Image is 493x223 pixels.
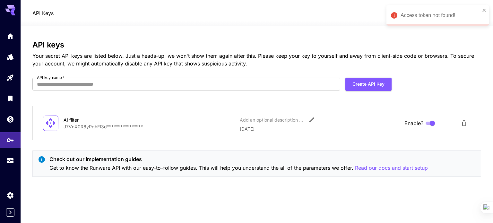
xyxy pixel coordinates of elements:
div: Wallet [6,115,14,123]
div: Add an optional description or comment [240,116,304,123]
button: Expand sidebar [6,208,14,217]
button: Create API Key [345,78,392,91]
div: Usage [6,157,14,165]
p: [DATE] [240,125,399,132]
div: Playground [6,74,14,82]
span: Enable? [404,119,423,127]
p: Get to know the Runware API with our easy-to-follow guides. This will help you understand the all... [49,164,428,172]
p: Your secret API keys are listed below. Just a heads-up, we won't show them again after this. Plea... [32,52,481,67]
div: Models [6,53,14,61]
button: Read our docs and start setup [355,164,428,172]
a: API Keys [32,9,54,17]
nav: breadcrumb [32,9,54,17]
button: Edit [306,114,317,125]
div: Home [6,32,14,40]
div: Library [6,94,14,102]
button: close [482,8,487,13]
p: Check out our implementation guides [49,155,428,163]
div: Settings [6,191,14,199]
button: Delete API Key [458,117,471,130]
h3: API keys [32,40,481,49]
label: API key name [37,75,65,80]
div: Access token not found! [401,12,480,19]
div: AI filter [64,116,128,123]
div: API Keys [6,136,14,144]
